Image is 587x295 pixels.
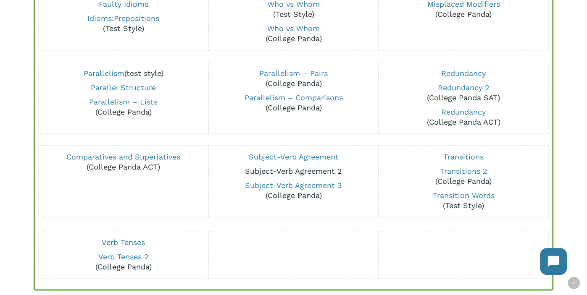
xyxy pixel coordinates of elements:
p: (College Panda SAT) [384,83,543,103]
a: Redundancy [441,107,486,116]
a: Parallel Structure [91,83,156,92]
p: (College Panda ACT) [44,152,203,172]
a: Verb Tenses [102,238,145,247]
a: Redundancy 2 [438,83,490,92]
a: Transitions 2 [440,167,487,175]
p: (College Panda) [214,180,373,201]
a: Verb Tenses 2 [98,252,149,261]
p: (College Panda) [384,166,543,186]
a: Parallelism – Lists [89,97,158,106]
a: Idioms:Prepositions [87,14,159,23]
a: Comparatives and Superlatives [66,152,180,161]
a: Subject-Verb Agreement 2 [245,167,342,175]
a: Parallelism – Comparisons [244,93,342,102]
p: (College Panda) [214,93,373,113]
p: (Test Style) [384,191,543,211]
a: Parallelism – Pairs [259,69,328,78]
a: Transitions [443,152,484,161]
p: (College Panda) [214,23,373,44]
a: Redundancy [441,69,486,78]
iframe: Chatbot [532,240,575,283]
p: (College Panda) [44,97,203,117]
p: (College Panda ACT) [384,107,543,127]
a: Subject-Verb Agreement [248,152,338,161]
p: (Test Style) [44,13,203,34]
p: (College Panda) [44,252,203,272]
a: Subject-Verb Agreement 3 [245,181,342,190]
p: (test style) [44,68,203,78]
a: Who vs Whom [267,24,320,33]
a: Parallelism [84,69,124,78]
p: (College Panda) [214,68,373,89]
a: Transition Words [433,191,495,200]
